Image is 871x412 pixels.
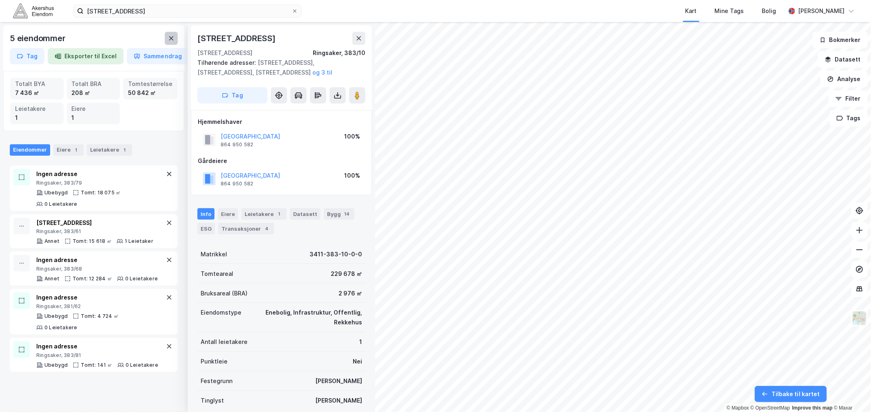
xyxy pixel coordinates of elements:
div: Datasett [290,208,321,220]
div: Ringsaker, 383/79 [36,180,164,186]
div: 208 ㎡ [72,88,115,97]
div: Tomt: 15 618 ㎡ [73,238,112,245]
div: 7 436 ㎡ [15,88,59,97]
div: 2 976 ㎡ [338,289,362,298]
button: Tag [197,87,267,104]
div: Bruksareal (BRA) [201,289,248,298]
div: 1 [72,113,115,122]
div: Tomt: 4 724 ㎡ [81,313,119,319]
div: 0 Leietakere [44,324,77,331]
div: [STREET_ADDRESS] [197,32,277,45]
div: 864 950 582 [221,141,253,148]
div: 1 [72,146,80,154]
input: Søk på adresse, matrikkel, gårdeiere, leietakere eller personer [84,5,292,17]
div: Totalt BYA [15,79,59,88]
div: Eiere [53,144,84,156]
div: 1 [15,113,59,122]
div: [STREET_ADDRESS], [STREET_ADDRESS], [STREET_ADDRESS] [197,58,359,77]
div: Leietakere [15,104,59,113]
button: Analyse [820,71,868,87]
div: Bolig [762,6,776,16]
span: Tilhørende adresser: [197,59,258,66]
div: Ingen adresse [36,293,164,302]
div: Transaksjoner [218,223,274,234]
div: Enebolig, Infrastruktur, Offentlig, Rekkehus [251,308,362,327]
div: Ringsaker, 383/68 [36,266,158,272]
div: Ubebygd [44,313,68,319]
div: Ingen adresse [36,341,158,351]
div: Kart [685,6,697,16]
div: 0 Leietakere [125,275,158,282]
div: Ingen adresse [36,255,158,265]
div: 3411-383-10-0-0 [309,249,362,259]
iframe: Chat Widget [830,373,871,412]
button: Bokmerker [813,32,868,48]
div: 0 Leietakere [126,362,158,368]
div: Kontrollprogram for chat [830,373,871,412]
div: Tomteareal [201,269,233,279]
div: Mine Tags [715,6,744,16]
div: Bygg [324,208,354,220]
div: Leietakere [241,208,287,220]
div: Ubebygd [44,362,68,368]
div: Eiendommer [10,144,50,156]
button: Sammendrag [127,48,189,64]
div: Ubebygd [44,189,68,196]
div: 50 842 ㎡ [128,88,172,97]
div: Tinglyst [201,396,224,405]
button: Filter [829,90,868,107]
div: 1 [275,210,283,218]
div: Nei [353,357,362,366]
div: Ringsaker, 383/81 [36,352,158,359]
div: [STREET_ADDRESS] [197,48,252,58]
div: 864 950 582 [221,181,253,187]
div: 100% [344,171,360,181]
button: Datasett [818,51,868,68]
div: Ringsaker, 381/62 [36,303,164,310]
div: 1 [359,337,362,347]
div: 229 678 ㎡ [331,269,362,279]
div: Tomt: 12 284 ㎡ [73,275,112,282]
div: [PERSON_NAME] [798,6,845,16]
div: Totalt BRA [72,79,115,88]
div: Eiendomstype [201,308,241,317]
div: 5 eiendommer [10,32,67,45]
div: 14 [343,210,351,218]
a: OpenStreetMap [751,405,790,411]
div: Ringsaker, 383/10 [313,48,365,58]
div: [STREET_ADDRESS] [36,218,153,228]
button: Tag [10,48,44,64]
div: Annet [44,238,60,245]
button: Tags [830,110,868,126]
div: Leietakere [87,144,132,156]
div: 4 [263,225,271,233]
div: Tomt: 141 ㎡ [81,362,112,368]
div: 1 Leietaker [125,238,153,245]
div: 1 [121,146,129,154]
div: Eiere [72,104,115,113]
img: Z [852,311,867,326]
div: Festegrunn [201,376,232,386]
div: ESG [197,223,215,234]
div: Ingen adresse [36,169,164,179]
button: Eksporter til Excel [48,48,124,64]
div: Antall leietakere [201,337,248,347]
div: Tomtestørrelse [128,79,172,88]
div: Hjemmelshaver [198,117,365,127]
div: Eiere [218,208,238,220]
div: Info [197,208,214,220]
img: akershus-eiendom-logo.9091f326c980b4bce74ccdd9f866810c.svg [13,4,54,18]
a: Improve this map [792,405,833,411]
div: Gårdeiere [198,156,365,166]
div: 0 Leietakere [44,201,77,207]
div: 100% [344,132,360,141]
div: [PERSON_NAME] [315,376,362,386]
div: Tomt: 18 075 ㎡ [81,189,121,196]
div: [PERSON_NAME] [315,396,362,405]
div: Ringsaker, 383/61 [36,228,153,235]
div: Punktleie [201,357,228,366]
a: Mapbox [727,405,749,411]
div: Matrikkel [201,249,227,259]
button: Tilbake til kartet [755,386,827,402]
div: Annet [44,275,60,282]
